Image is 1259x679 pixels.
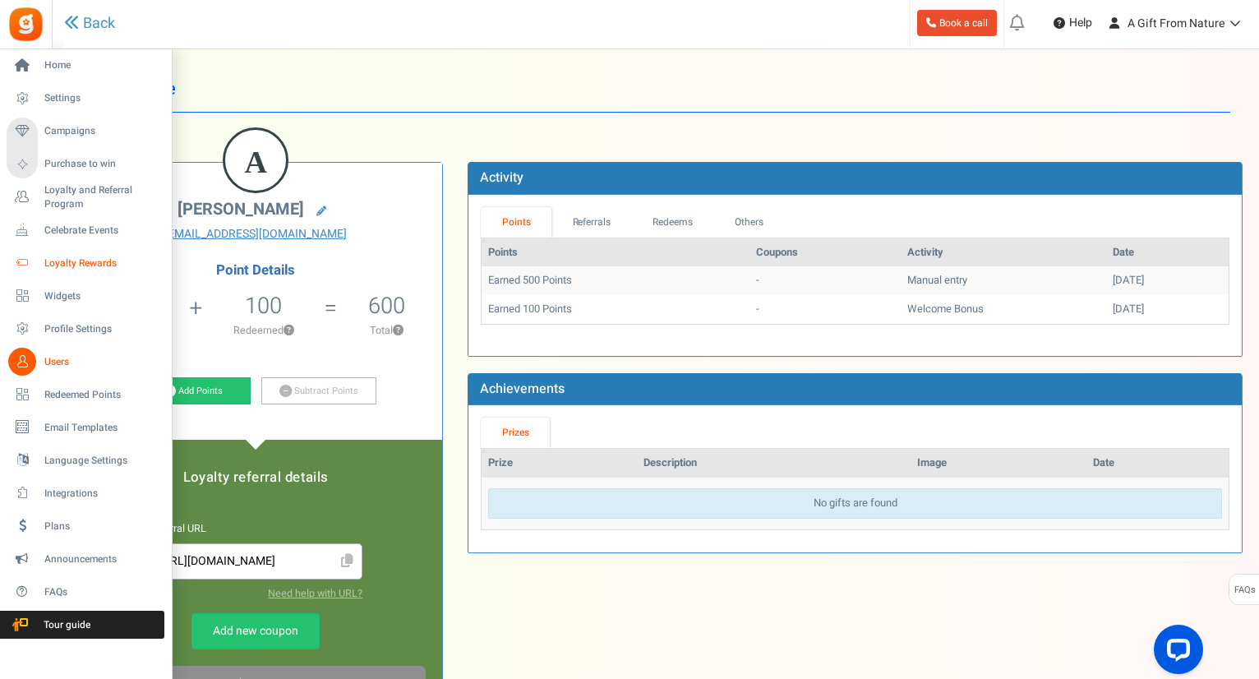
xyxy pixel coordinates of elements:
[44,487,159,501] span: Integrations
[7,150,164,178] a: Purchase to win
[7,578,164,606] a: FAQs
[7,479,164,507] a: Integrations
[178,197,304,221] span: [PERSON_NAME]
[44,421,159,435] span: Email Templates
[7,618,122,632] span: Tour guide
[44,454,159,468] span: Language Settings
[245,293,282,318] h5: 100
[907,272,967,288] span: Manual entry
[482,266,749,295] td: Earned 500 Points
[632,207,714,238] a: Redeems
[482,238,749,267] th: Points
[7,512,164,540] a: Plans
[149,524,362,535] h6: Referral URL
[44,552,159,566] span: Announcements
[1065,15,1092,31] span: Help
[488,488,1222,519] div: No gifts are found
[44,355,159,369] span: Users
[225,130,286,194] figcaption: A
[749,238,902,267] th: Coupons
[44,256,159,270] span: Loyalty Rewards
[334,547,360,576] span: Click to Copy
[901,238,1106,267] th: Activity
[551,207,632,238] a: Referrals
[44,224,159,238] span: Celebrate Events
[7,545,164,573] a: Announcements
[1086,449,1229,478] th: Date
[268,586,362,601] a: Need help with URL?
[44,520,159,533] span: Plans
[7,315,164,343] a: Profile Settings
[7,85,164,113] a: Settings
[44,157,159,171] span: Purchase to win
[7,118,164,145] a: Campaigns
[481,418,550,448] a: Prizes
[7,216,164,244] a: Celebrate Events
[1113,302,1222,317] div: [DATE]
[713,207,784,238] a: Others
[1106,238,1229,267] th: Date
[44,322,159,336] span: Profile Settings
[7,52,164,80] a: Home
[69,263,442,278] h4: Point Details
[85,470,426,485] h5: Loyalty referral details
[911,449,1086,478] th: Image
[1113,273,1222,289] div: [DATE]
[44,183,164,211] span: Loyalty and Referral Program
[44,124,159,138] span: Campaigns
[393,326,404,336] button: ?
[44,585,159,599] span: FAQs
[480,168,523,187] b: Activity
[7,348,164,376] a: Users
[44,58,159,72] span: Home
[480,379,565,399] b: Achievements
[7,446,164,474] a: Language Settings
[7,381,164,409] a: Redeemed Points
[136,377,251,405] a: Add Points
[1128,15,1224,32] span: A Gift From Nature
[7,249,164,277] a: Loyalty Rewards
[44,91,159,105] span: Settings
[44,289,159,303] span: Widgets
[1234,575,1256,606] span: FAQs
[44,388,159,402] span: Redeemed Points
[7,282,164,310] a: Widgets
[204,323,322,338] p: Redeemed
[81,226,430,242] a: [EMAIL_ADDRESS][DOMAIN_NAME]
[482,449,637,478] th: Prize
[7,183,164,211] a: Loyalty and Referral Program
[749,295,902,324] td: -
[81,66,1230,113] h1: User Profile
[482,295,749,324] td: Earned 100 Points
[368,293,405,318] h5: 600
[917,10,997,36] a: Book a call
[7,6,44,43] img: Gratisfaction
[749,266,902,295] td: -
[901,295,1106,324] td: Welcome Bonus
[191,613,320,649] a: Add new coupon
[339,323,434,338] p: Total
[7,413,164,441] a: Email Templates
[1047,10,1099,36] a: Help
[261,377,376,405] a: Subtract Points
[284,326,294,336] button: ?
[637,449,911,478] th: Description
[481,207,551,238] a: Points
